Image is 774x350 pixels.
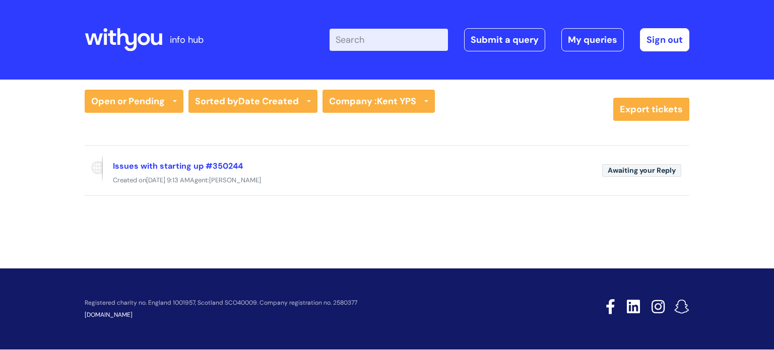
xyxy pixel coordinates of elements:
[561,28,624,51] a: My queries
[85,90,183,113] a: Open or Pending
[330,28,689,51] div: | -
[640,28,689,51] a: Sign out
[85,174,689,187] div: Created on Agent:
[377,95,416,107] strong: Kent YPS
[170,32,204,48] p: info hub
[464,28,545,51] a: Submit a query
[238,95,299,107] b: Date Created
[330,29,448,51] input: Search
[188,90,317,113] a: Sorted byDate Created
[322,90,435,113] a: Company :Kent YPS
[146,176,190,184] span: [DATE] 9:13 AM
[613,98,689,121] a: Export tickets
[85,300,534,306] p: Registered charity no. England 1001957, Scotland SCO40009. Company registration no. 2580377
[602,164,681,177] span: Awaiting your Reply
[209,176,261,184] span: [PERSON_NAME]
[85,154,103,182] span: Reported via portal
[85,311,133,319] a: [DOMAIN_NAME]
[113,161,243,171] a: Issues with starting up #350244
